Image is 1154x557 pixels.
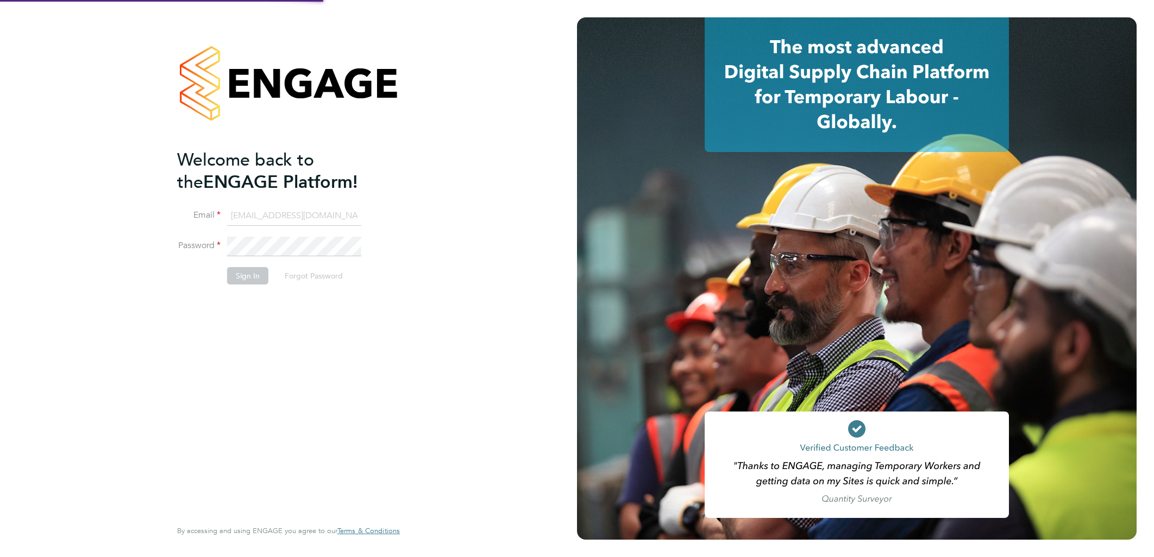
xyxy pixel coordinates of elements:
[177,149,389,193] h2: ENGAGE Platform!
[337,526,400,535] span: Terms & Conditions
[177,210,221,221] label: Email
[276,267,352,284] button: Forgot Password
[177,149,314,193] span: Welcome back to the
[177,240,221,251] label: Password
[227,267,268,284] button: Sign In
[227,206,361,226] input: Enter your work email...
[337,527,400,535] a: Terms & Conditions
[177,526,400,535] span: By accessing and using ENGAGE you agree to our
